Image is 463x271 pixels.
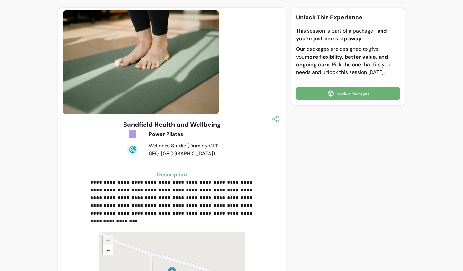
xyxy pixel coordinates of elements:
span: − [106,245,110,255]
p: Unlock This Experience [296,13,400,22]
img: https://d3pz9znudhj10h.cloudfront.net/1e41e540-b042-4913-8167-a61a1d80ff39 [63,10,219,114]
a: Explore Packages [296,87,400,100]
a: Zoom out [103,245,113,255]
span: + [106,235,110,245]
p: This session is part of a package - . [296,27,400,43]
h3: Description [90,171,253,179]
div: Wellness Studio (Dursley GL11 6EQ, [GEOGRAPHIC_DATA]) [149,142,225,157]
div: Power Pilates [149,130,225,138]
p: Our packages are designed to give you . Pick the one that fits your needs and unlock this session... [296,45,400,76]
b: more flexibility, better value, and ongoing care [296,53,388,68]
a: Zoom in [103,235,113,245]
img: Tickets Icon [127,129,138,139]
h3: Sandfield Health and Wellbeing [123,120,221,129]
